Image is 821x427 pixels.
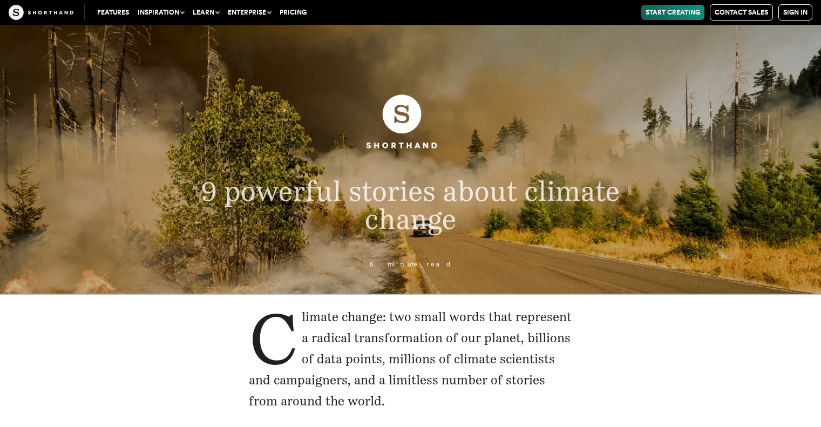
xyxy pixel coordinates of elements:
img: The Craft [9,5,73,20]
a: Pricing [275,5,311,20]
button: Enterprise [223,5,275,20]
a: Sign in [778,4,812,21]
a: Features [93,5,133,20]
p: 6 minute read [141,261,680,268]
a: Contact Sales [710,4,773,21]
span: 9 powerful stories about climate change [201,174,620,235]
button: Inspiration [133,5,188,20]
button: Learn [188,5,223,20]
a: Start Creating [641,5,704,20]
p: Climate change: two small words that represent a radical transformation of our planet, billions o... [249,307,573,412]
